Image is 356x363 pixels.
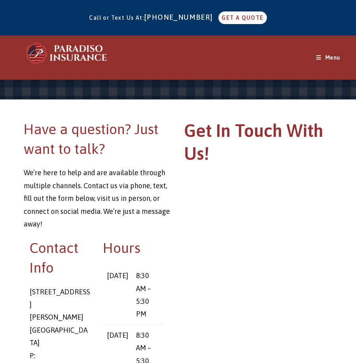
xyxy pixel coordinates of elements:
[316,54,340,61] a: Mobile Menu
[323,54,340,61] span: Menu
[89,15,144,21] span: Call or Text Us At:
[30,238,91,278] h2: Contact Info
[184,119,330,169] h1: Get In Touch With Us!
[103,238,164,258] h2: Hours
[103,266,132,325] td: [DATE]
[24,119,170,159] h2: Have a question? Just want to talk?
[218,11,267,24] a: GET A QUOTE
[144,13,217,21] a: [PHONE_NUMBER]
[136,271,151,318] time: 8:30 AM – 5:30 PM
[24,41,110,65] img: Paradiso Insurance
[24,167,170,230] p: We’re here to help and are available through multiple channels. Contact us via phone, text, fill ...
